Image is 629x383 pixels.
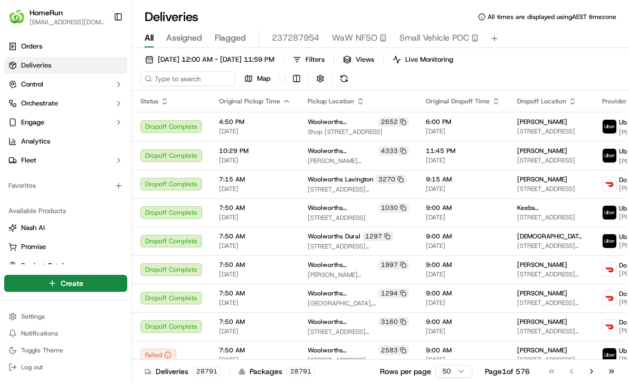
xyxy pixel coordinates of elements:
[219,204,291,212] span: 7:50 AM
[4,360,127,375] button: Log out
[517,242,585,250] span: [STREET_ADDRESS][PERSON_NAME]
[308,318,376,326] span: Woolworths [GEOGRAPHIC_DATA]
[306,55,325,64] span: Filters
[215,32,246,44] span: Flagged
[30,7,63,18] span: HomeRun
[378,346,409,355] div: 2583
[219,299,291,307] span: [DATE]
[21,312,45,321] span: Settings
[308,328,409,336] span: [STREET_ADDRESS][PERSON_NAME]
[376,175,406,184] div: 3270
[308,261,376,269] span: Woolworths [PERSON_NAME]
[378,260,409,270] div: 1997
[378,117,409,127] div: 2652
[4,343,127,358] button: Toggle Theme
[308,242,409,251] span: [STREET_ADDRESS][PERSON_NAME]
[426,118,500,126] span: 6:00 PM
[488,13,616,21] span: All times are displayed using AEST timezone
[308,289,376,298] span: Woolworths [PERSON_NAME]
[338,52,379,67] button: Views
[21,329,58,338] span: Notifications
[332,32,377,44] span: WaW NFSO
[193,367,221,376] div: 28791
[517,232,585,241] span: [DEMOGRAPHIC_DATA] Education Diocese [GEOGRAPHIC_DATA]
[517,261,567,269] span: [PERSON_NAME]
[517,175,567,184] span: [PERSON_NAME]
[219,118,291,126] span: 4:50 PM
[21,223,45,233] span: Nash AI
[4,177,127,194] div: Favorites
[308,232,360,241] span: Woolworths Dural
[4,114,127,131] button: Engage
[21,242,46,252] span: Promise
[219,213,291,222] span: [DATE]
[140,52,279,67] button: [DATE] 12:00 AM - [DATE] 11:59 PM
[4,4,109,30] button: HomeRunHomeRun[EMAIL_ADDRESS][DOMAIN_NAME]
[426,327,500,336] span: [DATE]
[8,242,123,252] a: Promise
[426,97,490,106] span: Original Dropoff Time
[603,120,616,133] img: uber-new-logo.jpeg
[4,219,127,236] button: Nash AI
[219,346,291,355] span: 7:50 AM
[219,147,291,155] span: 10:29 PM
[21,118,44,127] span: Engage
[140,71,235,86] input: Type to search
[426,346,500,355] span: 9:00 AM
[240,71,275,86] button: Map
[517,185,585,193] span: [STREET_ADDRESS]
[426,213,500,222] span: [DATE]
[517,204,585,212] span: Keebs [PERSON_NAME]
[356,55,374,64] span: Views
[426,156,500,165] span: [DATE]
[4,76,127,93] button: Control
[517,127,585,136] span: [STREET_ADDRESS]
[517,356,585,364] span: [STREET_ADDRESS][PERSON_NAME]
[603,291,616,305] img: doordash_logo_v2.png
[378,289,409,298] div: 1294
[405,55,453,64] span: Live Monitoring
[517,289,567,298] span: [PERSON_NAME]
[219,127,291,136] span: [DATE]
[21,363,43,371] span: Log out
[308,157,409,165] span: [PERSON_NAME][GEOGRAPHIC_DATA][STREET_ADDRESS][PERSON_NAME][GEOGRAPHIC_DATA]
[166,32,202,44] span: Assigned
[219,232,291,241] span: 7:50 AM
[21,261,72,271] span: Product Catalog
[4,326,127,341] button: Notifications
[426,242,500,250] span: [DATE]
[21,42,42,51] span: Orders
[603,348,616,362] img: uber-new-logo.jpeg
[378,146,409,156] div: 4333
[363,232,393,241] div: 1297
[140,349,176,361] button: Failed
[517,299,585,307] span: [STREET_ADDRESS][PERSON_NAME]
[603,206,616,219] img: uber-new-logo.jpeg
[337,71,351,86] button: Refresh
[517,156,585,165] span: [STREET_ADDRESS]
[61,278,83,289] span: Create
[308,128,409,136] span: Shop [STREET_ADDRESS]
[219,270,291,279] span: [DATE]
[219,261,291,269] span: 7:50 AM
[308,204,376,212] span: Woolworths Wollongong
[517,118,567,126] span: [PERSON_NAME]
[239,366,315,377] div: Packages
[603,263,616,276] img: doordash_logo_v2.png
[603,177,616,191] img: doordash_logo_v2.png
[308,118,376,126] span: Woolworths [GEOGRAPHIC_DATA]
[603,149,616,162] img: uber-new-logo.jpeg
[21,137,50,146] span: Analytics
[426,261,500,269] span: 9:00 AM
[219,97,280,106] span: Original Pickup Time
[8,261,123,271] a: Product Catalog
[219,356,291,364] span: [DATE]
[4,38,127,55] a: Orders
[517,270,585,279] span: [STREET_ADDRESS][PERSON_NAME]
[308,185,409,194] span: [STREET_ADDRESS][PERSON_NAME]
[21,80,43,89] span: Control
[426,356,500,364] span: [DATE]
[308,175,374,184] span: Woolworths Lavington
[426,232,500,241] span: 9:00 AM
